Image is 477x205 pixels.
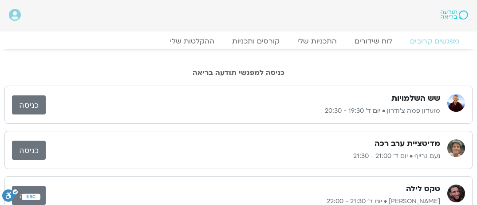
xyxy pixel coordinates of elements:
[375,138,440,149] h3: מדיטציית ערב רכה
[406,184,440,194] h3: טקס לילה
[4,69,473,77] h2: כניסה למפגשי תודעה בריאה
[12,95,46,114] a: כניסה
[346,37,401,46] a: לוח שידורים
[12,186,46,205] a: כניסה
[46,151,440,162] p: נעם גרייף • יום ד׳ 21:00 - 21:30
[46,106,440,116] p: מועדון פמה צ'ודרון • יום ד׳ 19:30 - 20:30
[447,139,465,157] img: נעם גרייף
[9,37,468,46] nav: Menu
[401,37,468,46] a: מפגשים קרובים
[447,185,465,202] img: בן קמינסקי
[12,141,46,160] a: כניסה
[391,93,440,104] h3: שש השלמויות
[223,37,288,46] a: קורסים ותכניות
[161,37,223,46] a: ההקלטות שלי
[288,37,346,46] a: התכניות שלי
[447,94,465,112] img: מועדון פמה צ'ודרון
